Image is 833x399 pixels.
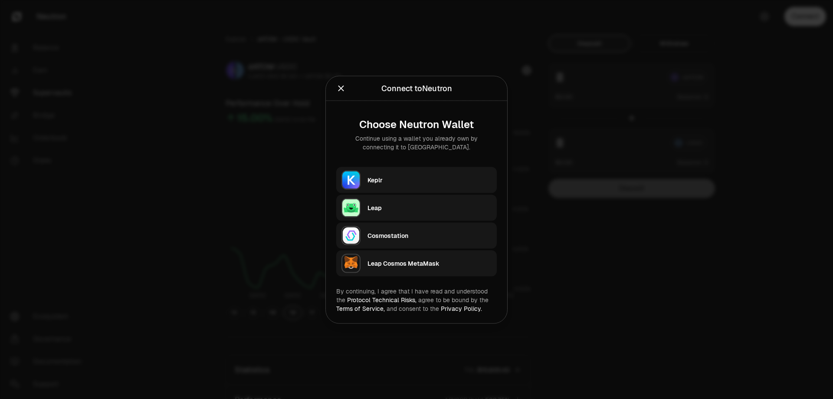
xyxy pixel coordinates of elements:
img: Leap Cosmos MetaMask [341,254,361,273]
div: Choose Neutron Wallet [343,118,490,130]
div: Cosmostation [367,231,492,240]
button: Leap Cosmos MetaMaskLeap Cosmos MetaMask [336,250,497,276]
button: KeplrKeplr [336,167,497,193]
div: Connect to Neutron [381,82,452,94]
button: Close [336,82,346,94]
div: Keplr [367,175,492,184]
a: Privacy Policy. [441,304,482,312]
button: CosmostationCosmostation [336,222,497,248]
button: LeapLeap [336,195,497,221]
a: Terms of Service, [336,304,385,312]
div: Leap [367,203,492,212]
div: Continue using a wallet you already own by connecting it to [GEOGRAPHIC_DATA]. [343,134,490,151]
a: Protocol Technical Risks, [347,296,416,303]
div: By continuing, I agree that I have read and understood the agree to be bound by the and consent t... [336,287,497,313]
img: Leap [341,198,361,217]
img: Keplr [341,170,361,189]
img: Cosmostation [341,226,361,245]
div: Leap Cosmos MetaMask [367,259,492,267]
